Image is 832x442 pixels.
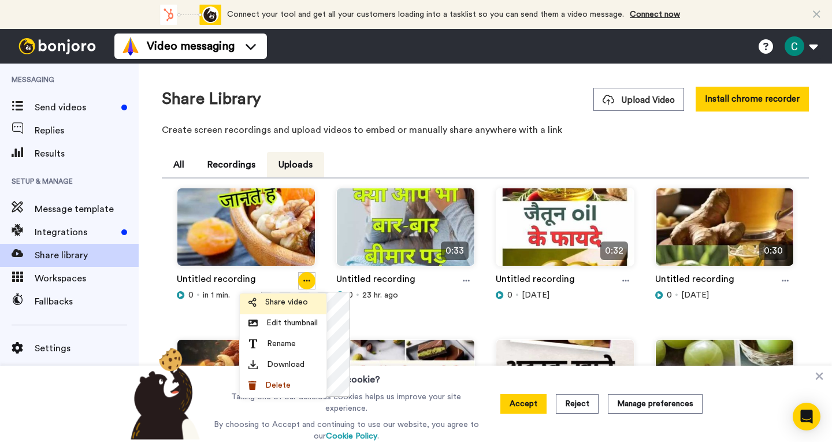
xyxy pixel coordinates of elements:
[162,90,261,108] h1: Share Library
[603,94,675,106] span: Upload Video
[158,5,221,25] div: animation
[348,289,353,301] span: 0
[267,359,304,370] span: Download
[267,152,324,177] button: Uploads
[35,272,139,285] span: Workspaces
[336,272,415,289] a: Untitled recording
[227,10,624,18] span: Connect your tool and get all your customers loading into a tasklist so you can send them a video...
[14,38,101,54] img: bj-logo-header-white.svg
[656,188,793,276] img: b07a5170-0dd8-4279-8a09-c6552eb5e608_thumbnail_source_1758085208.jpg
[120,347,206,440] img: bear-with-cookie.png
[147,38,235,54] span: Video messaging
[336,289,475,301] div: 23 hr. ago
[196,152,267,177] button: Recordings
[593,88,684,111] button: Upload Video
[608,394,703,414] button: Manage preferences
[337,340,474,427] img: b861fdd7-313a-4a51-a679-331efa785014_thumbnail_source_1757912069.jpg
[35,202,139,216] span: Message template
[696,87,809,112] button: Install chrome recorder
[655,289,794,301] div: [DATE]
[211,419,482,442] p: By choosing to Accept and continuing to use our website, you agree to our .
[496,272,575,289] a: Untitled recording
[556,394,599,414] button: Reject
[507,289,512,301] span: 0
[162,123,809,137] p: Create screen recordings and upload videos to embed or manually share anywhere with a link
[500,394,547,414] button: Accept
[177,188,315,276] img: 777fe9f2-8d3d-4e05-afb2-d1964836ca2d_thumbnail_source_1758345093.jpg
[35,225,117,239] span: Integrations
[326,432,377,440] a: Cookie Policy
[655,272,734,289] a: Untitled recording
[759,242,788,260] span: 0:30
[313,366,380,387] h3: Want a cookie?
[121,37,140,55] img: vm-color.svg
[600,242,628,260] span: 0:32
[35,295,139,309] span: Fallbacks
[265,296,308,308] span: Share video
[35,341,139,355] span: Settings
[35,147,139,161] span: Results
[793,403,820,430] div: Open Intercom Messenger
[35,124,139,138] span: Replies
[211,391,482,414] p: Taking one of our delicious cookies helps us improve your site experience.
[266,317,318,329] span: Edit thumbnail
[630,10,680,18] a: Connect now
[177,272,256,289] a: Untitled recording
[177,289,315,301] div: in 1 min.
[496,188,634,276] img: 4d442c7e-0e29-46ab-b606-7065ef040267_thumbnail_source_1758171171.jpg
[656,340,793,427] img: bd3a9c2b-5015-41c6-bfb5-cdaad56bd438_thumbnail_source_1757746292.jpg
[496,289,634,301] div: [DATE]
[496,340,634,427] img: 40db079b-028d-4a80-ae60-876a60778f61_thumbnail_source_1757827184.jpg
[267,338,296,350] span: Rename
[337,188,474,276] img: 5f13fd50-bda2-43a4-80e0-cfe304ef6db9_thumbnail_source_1758258915.jpg
[35,248,139,262] span: Share library
[162,152,196,177] button: All
[35,101,117,114] span: Send videos
[441,242,469,260] span: 0:33
[667,289,672,301] span: 0
[188,289,194,301] span: 0
[265,380,291,391] span: Delete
